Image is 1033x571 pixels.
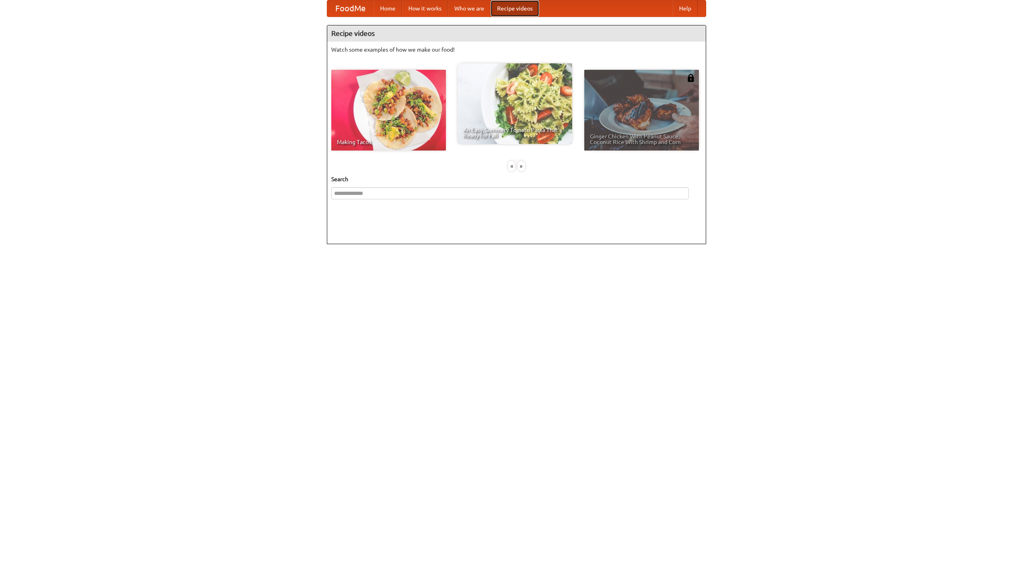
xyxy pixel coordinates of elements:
span: Making Tacos [337,139,440,145]
img: 483408.png [687,74,695,82]
a: Who we are [448,0,491,17]
a: An Easy, Summery Tomato Pasta That's Ready for Fall [458,63,572,144]
a: FoodMe [327,0,374,17]
h5: Search [331,175,702,183]
a: Home [374,0,402,17]
a: How it works [402,0,448,17]
a: Help [673,0,698,17]
div: » [518,161,525,171]
a: Recipe videos [491,0,539,17]
span: An Easy, Summery Tomato Pasta That's Ready for Fall [463,127,567,138]
div: « [508,161,515,171]
h4: Recipe videos [327,25,706,42]
a: Making Tacos [331,70,446,151]
p: Watch some examples of how we make our food! [331,46,702,54]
